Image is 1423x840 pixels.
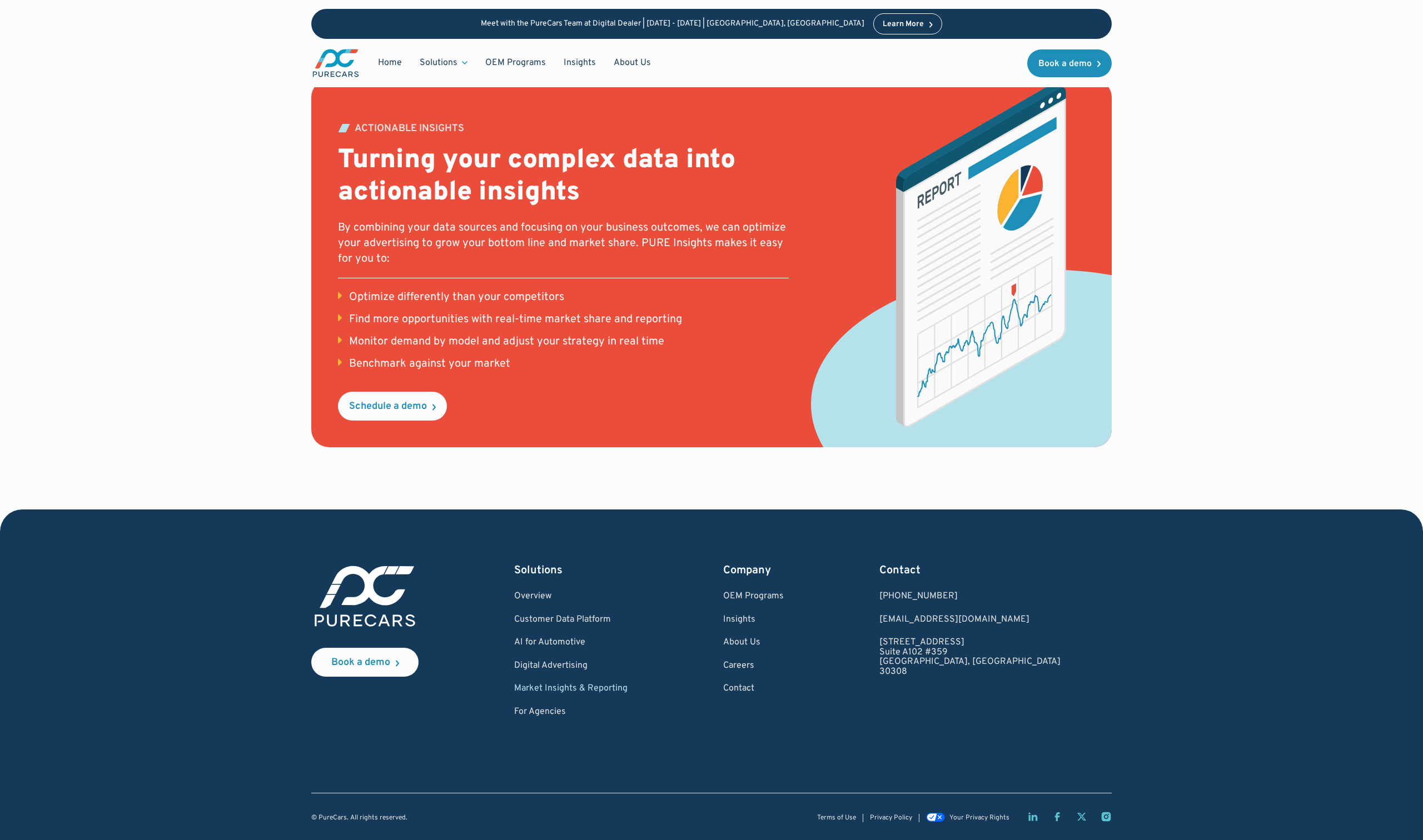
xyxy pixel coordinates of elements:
[926,814,1009,822] a: Your Privacy Rights
[349,289,564,305] div: Optimize differently than your competitors
[723,684,784,694] a: Contact
[311,48,360,78] a: main
[811,79,1112,447] img: report insights illustration
[514,661,628,671] a: Digital Advertising
[949,814,1009,822] div: Your Privacy Rights
[338,392,447,421] a: Schedule a demo
[817,814,856,822] a: Terms of Use
[514,707,628,717] a: For Agencies
[420,57,457,69] div: Solutions
[879,592,1061,602] div: [PHONE_NUMBER]
[1076,811,1087,822] a: Twitter X page
[873,13,942,34] a: Learn More
[879,638,1061,677] a: [STREET_ADDRESS]Suite A102 #359[GEOGRAPHIC_DATA], [GEOGRAPHIC_DATA]30308
[331,658,390,668] div: Book a demo
[349,356,510,372] div: Benchmark against your market
[349,312,682,327] div: Find more opportunities with real-time market share and reporting
[723,592,784,602] a: OEM Programs
[514,563,628,578] div: Solutions
[514,638,628,648] a: AI for Automotive
[514,615,628,625] a: Customer Data Platform
[311,563,419,630] img: purecars logo
[723,563,784,578] div: Company
[311,48,360,78] img: purecars logo
[514,684,628,694] a: Market Insights & Reporting
[879,615,1061,625] a: Email us
[349,402,427,412] div: Schedule a demo
[883,21,924,28] div: Learn More
[555,52,605,73] a: Insights
[1038,59,1092,68] div: Book a demo
[1027,49,1112,77] a: Book a demo
[723,615,784,625] a: Insights
[349,334,664,349] div: Monitor demand by model and adjust your strategy in real time
[311,648,419,677] a: Book a demo
[605,52,660,73] a: About Us
[338,145,789,209] h2: Turning your complex data into actionable insights
[355,124,464,134] div: ACTIONABLE INSIGHTS
[879,563,1061,578] div: Contact
[870,814,912,822] a: Privacy Policy
[723,638,784,648] a: About Us
[311,814,407,822] div: © PureCars. All rights reserved.
[481,19,864,29] p: Meet with the PureCars Team at Digital Dealer | [DATE] - [DATE] | [GEOGRAPHIC_DATA], [GEOGRAPHIC_...
[1052,811,1063,822] a: Facebook page
[514,592,628,602] a: Overview
[1101,811,1112,822] a: Instagram page
[476,52,555,73] a: OEM Programs
[1027,811,1038,822] a: LinkedIn page
[411,52,476,73] div: Solutions
[338,220,789,267] p: By combining your data sources and focusing on your business outcomes, we can optimize your adver...
[369,52,411,73] a: Home
[723,661,784,671] a: Careers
